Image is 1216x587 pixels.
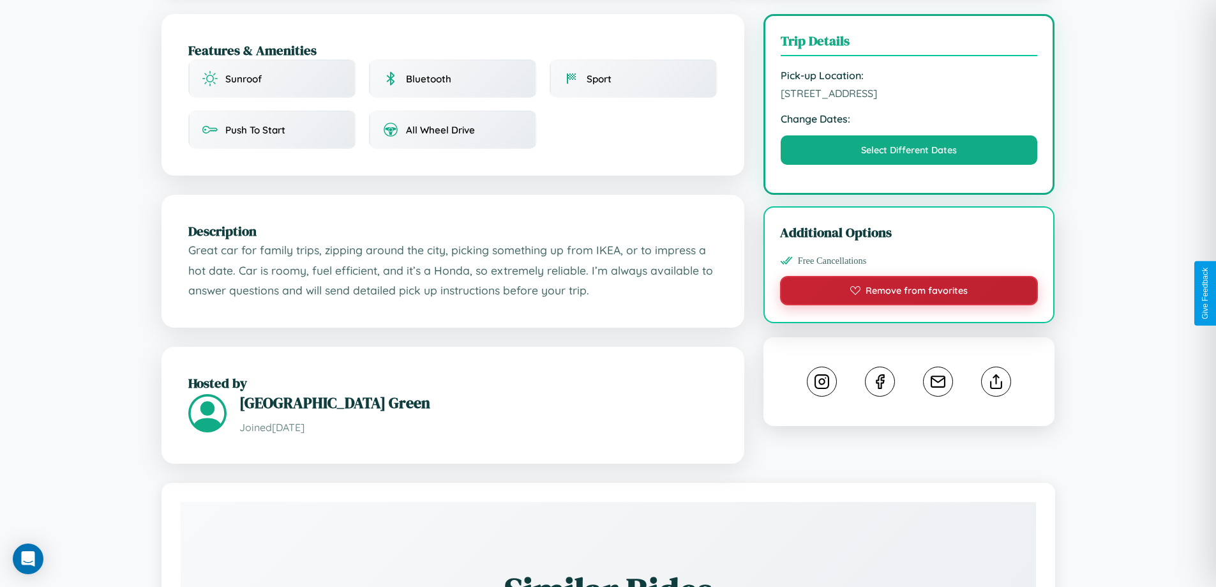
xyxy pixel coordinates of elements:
[1201,268,1210,319] div: Give Feedback
[188,374,717,392] h2: Hosted by
[781,135,1038,165] button: Select Different Dates
[781,31,1038,56] h3: Trip Details
[406,124,475,136] span: All Wheel Drive
[13,544,43,574] div: Open Intercom Messenger
[406,73,451,85] span: Bluetooth
[780,223,1039,241] h3: Additional Options
[781,112,1038,125] strong: Change Dates:
[188,240,717,301] p: Great car for family trips, zipping around the city, picking something up from IKEA, or to impres...
[188,41,717,59] h2: Features & Amenities
[781,87,1038,100] span: [STREET_ADDRESS]
[188,222,717,240] h2: Description
[239,392,717,413] h3: [GEOGRAPHIC_DATA] Green
[225,124,285,136] span: Push To Start
[798,255,867,266] span: Free Cancellations
[780,276,1039,305] button: Remove from favorites
[781,69,1038,82] strong: Pick-up Location:
[587,73,612,85] span: Sport
[225,73,262,85] span: Sunroof
[239,418,717,437] p: Joined [DATE]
